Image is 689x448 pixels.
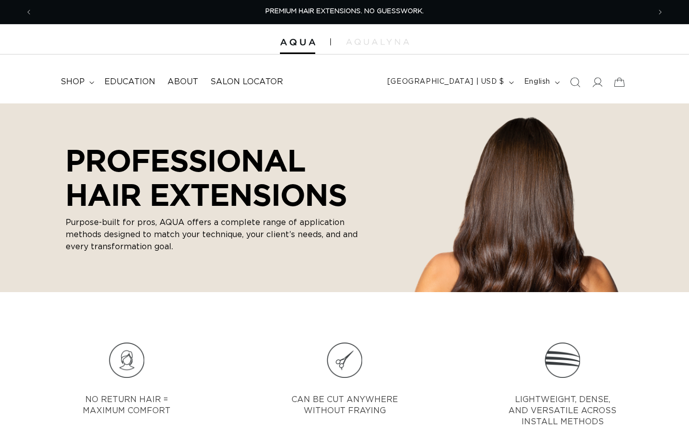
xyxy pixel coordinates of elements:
span: shop [61,77,85,87]
p: Purpose-built for pros, AQUA offers a complete range of application methods designed to match you... [66,216,358,253]
span: English [524,77,550,87]
span: Salon Locator [210,77,283,87]
a: Education [98,71,161,93]
button: Previous announcement [18,3,40,22]
img: Aqua Hair Extensions [280,39,315,46]
a: Salon Locator [204,71,289,93]
button: [GEOGRAPHIC_DATA] | USD $ [381,73,518,92]
img: Icon_7.png [109,343,144,378]
summary: Search [564,71,586,93]
span: [GEOGRAPHIC_DATA] | USD $ [387,77,504,87]
span: Education [104,77,155,87]
span: About [167,77,198,87]
button: Next announcement [649,3,671,22]
p: LIGHTWEIGHT, DENSE, AND VERSATILE ACROSS INSTALL METHODS [499,394,625,428]
summary: shop [54,71,98,93]
span: PREMIUM HAIR EXTENSIONS. NO GUESSWORK. [265,8,424,15]
p: PROFESSIONAL HAIR EXTENSIONS [66,143,358,211]
p: NO RETURN HAIR = MAXIMUM COMFORT [83,394,170,417]
img: Icon_8.png [327,343,362,378]
img: aqualyna.com [346,39,409,45]
a: About [161,71,204,93]
p: CAN BE CUT ANYWHERE WITHOUT FRAYING [292,394,398,417]
img: Icon_9.png [545,343,580,378]
button: English [518,73,564,92]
